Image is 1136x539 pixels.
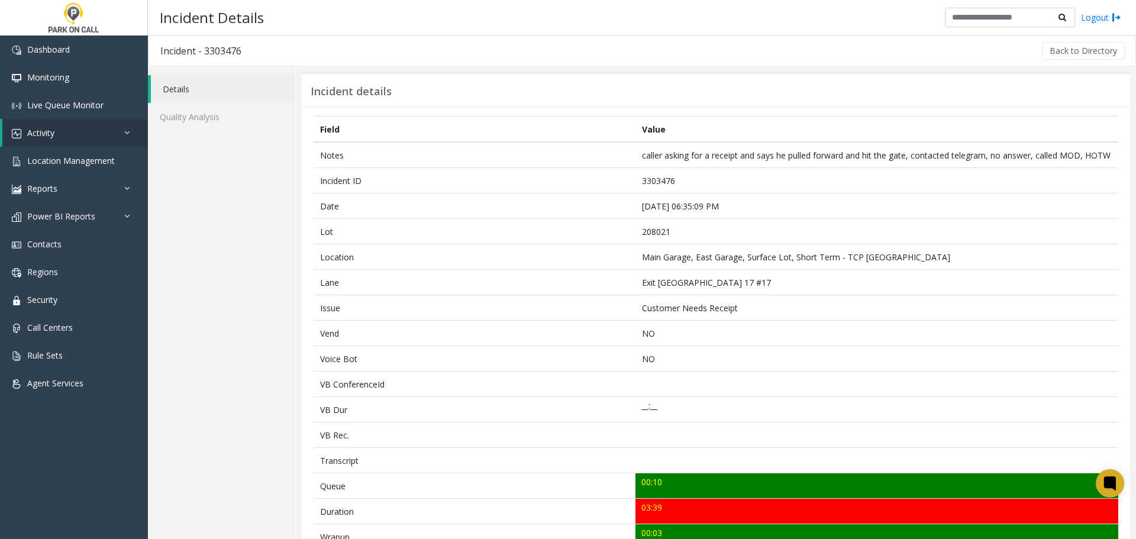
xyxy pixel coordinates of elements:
[314,448,635,473] td: Transcript
[635,473,1118,499] td: 00:10
[314,219,635,244] td: Lot
[151,75,295,103] a: Details
[642,353,1112,365] p: NO
[635,270,1118,295] td: Exit [GEOGRAPHIC_DATA] 17 #17
[314,372,635,397] td: VB ConferenceId
[27,294,57,305] span: Security
[635,295,1118,321] td: Customer Needs Receipt
[2,119,148,147] a: Activity
[12,129,21,138] img: 'icon'
[314,244,635,270] td: Location
[27,155,115,166] span: Location Management
[635,397,1118,422] td: __:__
[314,321,635,346] td: Vend
[27,72,69,83] span: Monitoring
[12,240,21,250] img: 'icon'
[27,377,83,389] span: Agent Services
[314,397,635,422] td: VB Dur
[635,142,1118,168] td: caller asking for a receipt and says he pulled forward and hit the gate, contacted telegram, no a...
[1081,11,1121,24] a: Logout
[12,324,21,333] img: 'icon'
[635,168,1118,193] td: 3303476
[1112,11,1121,24] img: logout
[314,346,635,372] td: Voice Bot
[1042,42,1125,60] button: Back to Directory
[148,103,295,131] a: Quality Analysis
[12,185,21,194] img: 'icon'
[12,379,21,389] img: 'icon'
[635,193,1118,219] td: [DATE] 06:35:09 PM
[27,266,58,277] span: Regions
[635,117,1118,143] th: Value
[12,296,21,305] img: 'icon'
[27,322,73,333] span: Call Centers
[12,46,21,55] img: 'icon'
[12,157,21,166] img: 'icon'
[149,37,253,64] h3: Incident - 3303476
[314,117,635,143] th: Field
[12,101,21,111] img: 'icon'
[12,212,21,222] img: 'icon'
[314,422,635,448] td: VB Rec.
[27,183,57,194] span: Reports
[27,44,70,55] span: Dashboard
[27,127,54,138] span: Activity
[314,270,635,295] td: Lane
[635,244,1118,270] td: Main Garage, East Garage, Surface Lot, Short Term - TCP [GEOGRAPHIC_DATA]
[27,238,62,250] span: Contacts
[12,73,21,83] img: 'icon'
[27,211,95,222] span: Power BI Reports
[27,99,104,111] span: Live Queue Monitor
[314,473,635,499] td: Queue
[27,350,63,361] span: Rule Sets
[314,295,635,321] td: Issue
[311,85,392,98] h3: Incident details
[314,193,635,219] td: Date
[314,168,635,193] td: Incident ID
[154,3,270,32] h3: Incident Details
[635,499,1118,524] td: 03:39
[314,142,635,168] td: Notes
[12,351,21,361] img: 'icon'
[314,499,635,524] td: Duration
[635,219,1118,244] td: 208021
[12,268,21,277] img: 'icon'
[642,327,1112,340] p: NO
